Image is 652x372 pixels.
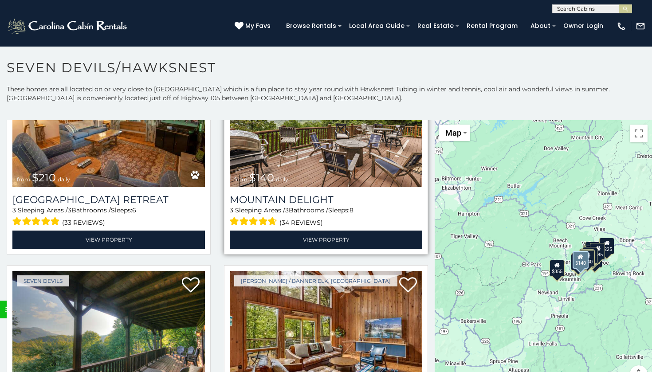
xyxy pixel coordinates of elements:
[559,19,608,33] a: Owner Login
[350,206,353,214] span: 8
[132,206,136,214] span: 6
[582,247,597,264] div: $205
[617,21,626,31] img: phone-regular-white.png
[17,275,69,286] a: Seven Devils
[234,176,247,183] span: from
[587,251,602,267] div: $195
[12,194,205,206] h3: Boulder Falls Retreat
[68,206,71,214] span: 3
[235,21,273,31] a: My Favs
[585,242,600,258] div: $230
[12,194,205,206] a: [GEOGRAPHIC_DATA] Retreat
[230,194,422,206] a: Mountain Delight
[413,19,458,33] a: Real Estate
[234,275,397,286] a: [PERSON_NAME] / Banner Elk, [GEOGRAPHIC_DATA]
[230,206,233,214] span: 3
[550,260,565,277] div: $355
[630,125,648,142] button: Toggle fullscreen view
[276,176,288,183] span: daily
[285,206,289,214] span: 3
[249,171,274,184] span: $140
[439,125,470,141] button: Change map style
[345,19,409,33] a: Local Area Guide
[279,217,323,228] span: (34 reviews)
[573,251,589,269] div: $140
[12,231,205,249] a: View Property
[599,238,614,255] div: $225
[526,19,555,33] a: About
[12,58,205,187] img: Boulder Falls Retreat
[571,254,586,271] div: $375
[230,58,422,187] a: Mountain Delight from $140 daily
[58,176,70,183] span: daily
[445,128,461,137] span: Map
[17,176,30,183] span: from
[462,19,522,33] a: Rental Program
[182,276,200,295] a: Add to favorites
[12,206,16,214] span: 3
[230,231,422,249] a: View Property
[636,21,645,31] img: mail-regular-white.png
[399,276,417,295] a: Add to favorites
[32,171,56,184] span: $210
[12,58,205,187] a: Boulder Falls Retreat from $210 daily
[12,206,205,228] div: Sleeping Areas / Bathrooms / Sleeps:
[62,217,105,228] span: (33 reviews)
[580,249,595,266] div: $230
[245,21,271,31] span: My Favs
[580,250,595,267] div: $240
[230,206,422,228] div: Sleeping Areas / Bathrooms / Sleeps:
[590,243,605,259] div: $485
[282,19,341,33] a: Browse Rentals
[571,254,586,270] div: $140
[7,17,130,35] img: White-1-2.png
[230,58,422,187] img: Mountain Delight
